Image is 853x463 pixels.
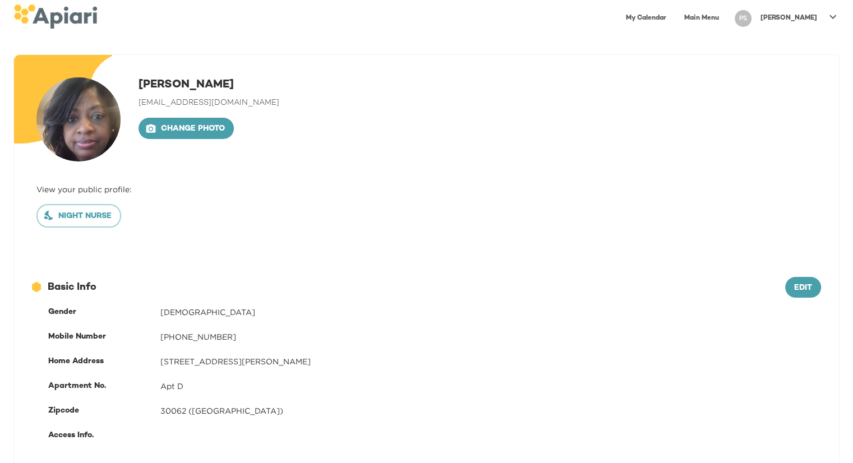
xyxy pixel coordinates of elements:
[160,356,821,367] div: [STREET_ADDRESS][PERSON_NAME]
[48,381,160,392] div: Apartment No.
[48,307,160,318] div: Gender
[48,405,160,416] div: Zipcode
[48,331,160,342] div: Mobile Number
[760,13,817,23] p: [PERSON_NAME]
[147,122,225,136] span: Change photo
[13,4,97,29] img: logo
[139,99,279,107] span: [EMAIL_ADDRESS][DOMAIN_NAME]
[32,280,785,295] div: Basic Info
[160,307,821,318] div: [DEMOGRAPHIC_DATA]
[735,10,751,27] div: PS
[48,356,160,367] div: Home Address
[48,430,160,441] div: Access Info.
[160,381,821,392] div: Apt D
[36,211,121,219] a: Night nurse
[36,204,121,228] button: Night nurse
[139,118,234,139] button: Change photo
[794,281,812,295] span: Edit
[160,331,821,342] div: [PHONE_NUMBER]
[36,77,121,161] img: user-photo-123-1749860814230.jpeg
[785,277,821,298] button: Edit
[677,7,726,30] a: Main Menu
[139,77,279,93] h1: [PERSON_NAME]
[160,405,821,416] div: 30062 ([GEOGRAPHIC_DATA])
[46,210,112,224] span: Night nurse
[36,184,817,195] div: View your public profile:
[619,7,673,30] a: My Calendar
